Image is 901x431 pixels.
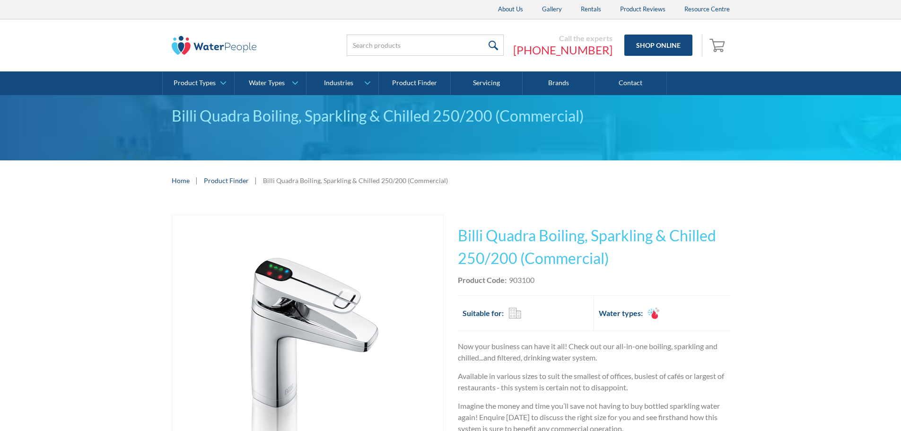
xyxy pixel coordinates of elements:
[174,79,216,87] div: Product Types
[172,176,190,185] a: Home
[599,308,643,319] h2: Water types:
[624,35,692,56] a: Shop Online
[458,341,730,363] p: Now your business can have it all! Check out our all-in-one boiling, sparkling and chilled...and ...
[513,34,612,43] div: Call the experts
[163,71,234,95] a: Product Types
[254,175,258,186] div: |
[513,43,612,57] a: [PHONE_NUMBER]
[347,35,504,56] input: Search products
[379,71,451,95] a: Product Finder
[263,176,448,185] div: Billi Quadra Boiling, Sparkling & Chilled 250/200 (Commercial)
[709,37,727,53] img: shopping cart
[172,105,730,127] div: Billi Quadra Boiling, Sparkling & Chilled 250/200 (Commercial)
[523,71,595,95] a: Brands
[458,275,507,284] strong: Product Code:
[235,71,306,95] a: Water Types
[204,176,249,185] a: Product Finder
[194,175,199,186] div: |
[249,79,285,87] div: Water Types
[595,71,667,95] a: Contact
[172,36,257,55] img: The Water People
[306,71,378,95] a: Industries
[707,34,730,57] a: Open cart
[324,79,353,87] div: Industries
[463,308,504,319] h2: Suitable for:
[451,71,523,95] a: Servicing
[458,370,730,393] p: Available in various sizes to suit the smallest of offices, busiest of cafés or largest of restau...
[509,274,534,286] div: 903100
[458,224,730,270] h1: Billi Quadra Boiling, Sparkling & Chilled 250/200 (Commercial)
